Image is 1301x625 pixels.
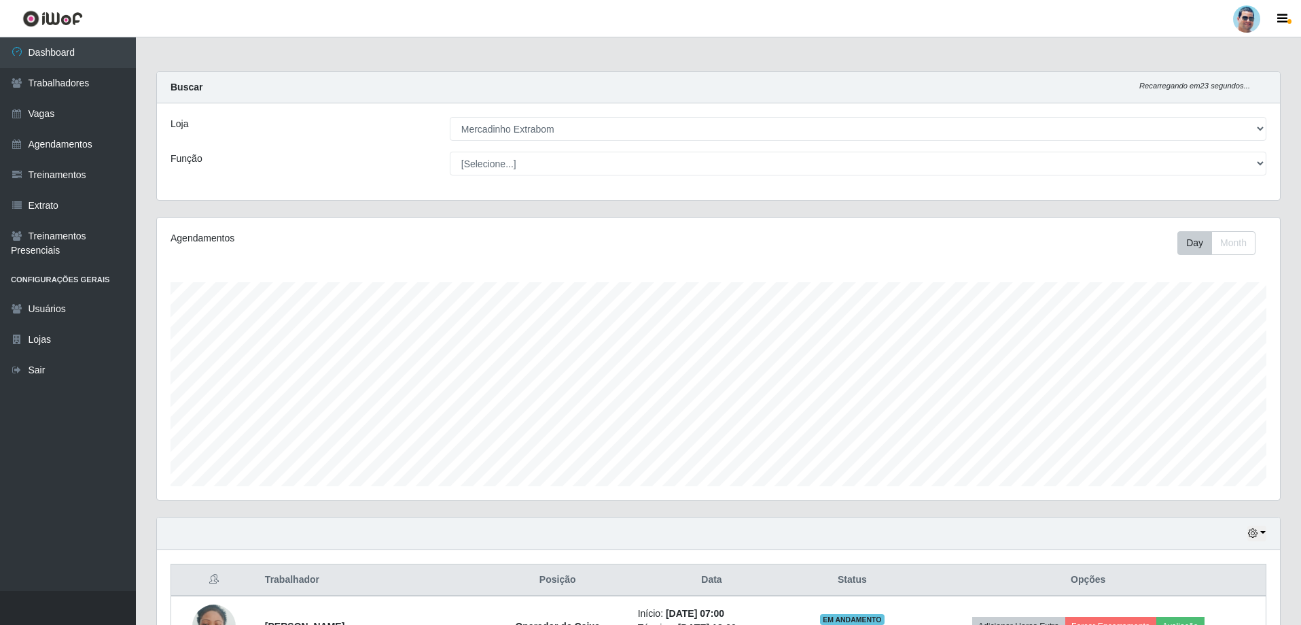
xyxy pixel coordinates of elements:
label: Função [171,152,202,166]
th: Status [794,564,910,596]
div: Agendamentos [171,231,616,246]
img: CoreUI Logo [22,10,83,27]
label: Loja [171,117,188,131]
div: Toolbar with button groups [1177,231,1266,255]
strong: Buscar [171,82,202,92]
th: Posição [486,564,630,596]
div: First group [1177,231,1255,255]
li: Início: [638,607,786,621]
span: EM ANDAMENTO [820,614,885,625]
button: Month [1211,231,1255,255]
time: [DATE] 07:00 [666,608,724,619]
th: Opções [910,564,1266,596]
button: Day [1177,231,1212,255]
th: Data [630,564,794,596]
i: Recarregando em 23 segundos... [1139,82,1250,90]
th: Trabalhador [257,564,486,596]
